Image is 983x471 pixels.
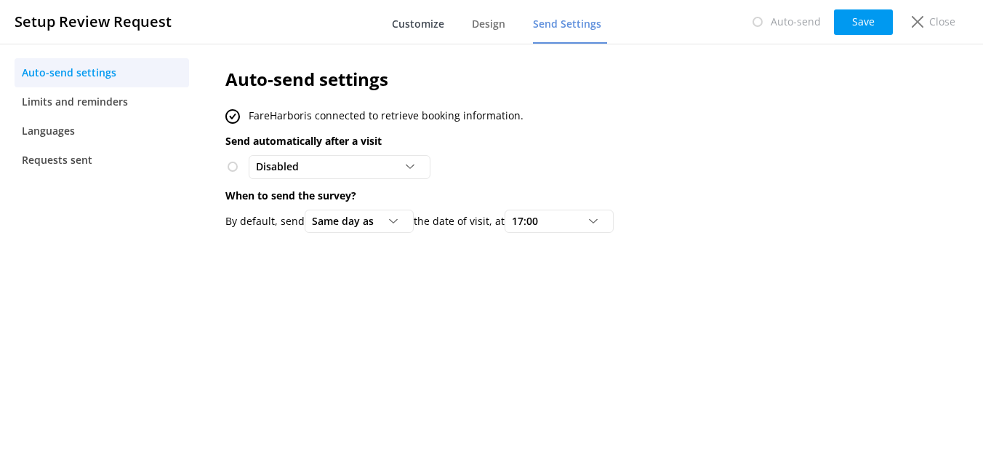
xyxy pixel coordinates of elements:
p: Auto-send [771,14,821,30]
span: Disabled [256,159,308,175]
span: Design [472,17,505,31]
span: Same day as [312,213,382,229]
span: Limits and reminders [22,94,128,110]
span: 17:00 [512,213,547,229]
span: Requests sent [22,152,92,168]
p: the date of visit, at [414,213,505,229]
p: Close [929,14,955,30]
p: By default, send [225,213,305,229]
h2: Auto-send settings [225,66,870,93]
span: Customize [392,17,444,31]
a: Limits and reminders [15,87,189,116]
a: Requests sent [15,146,189,175]
p: FareHarbor is connected to retrieve booking information. [249,108,523,124]
span: Auto-send settings [22,65,116,81]
span: Languages [22,123,75,139]
button: Save [834,9,893,35]
a: Languages [15,116,189,146]
a: Auto-send settings [15,58,189,87]
span: Send Settings [533,17,601,31]
p: When to send the survey? [225,188,870,204]
h3: Setup Review Request [15,10,172,33]
p: Send automatically after a visit [225,133,870,149]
